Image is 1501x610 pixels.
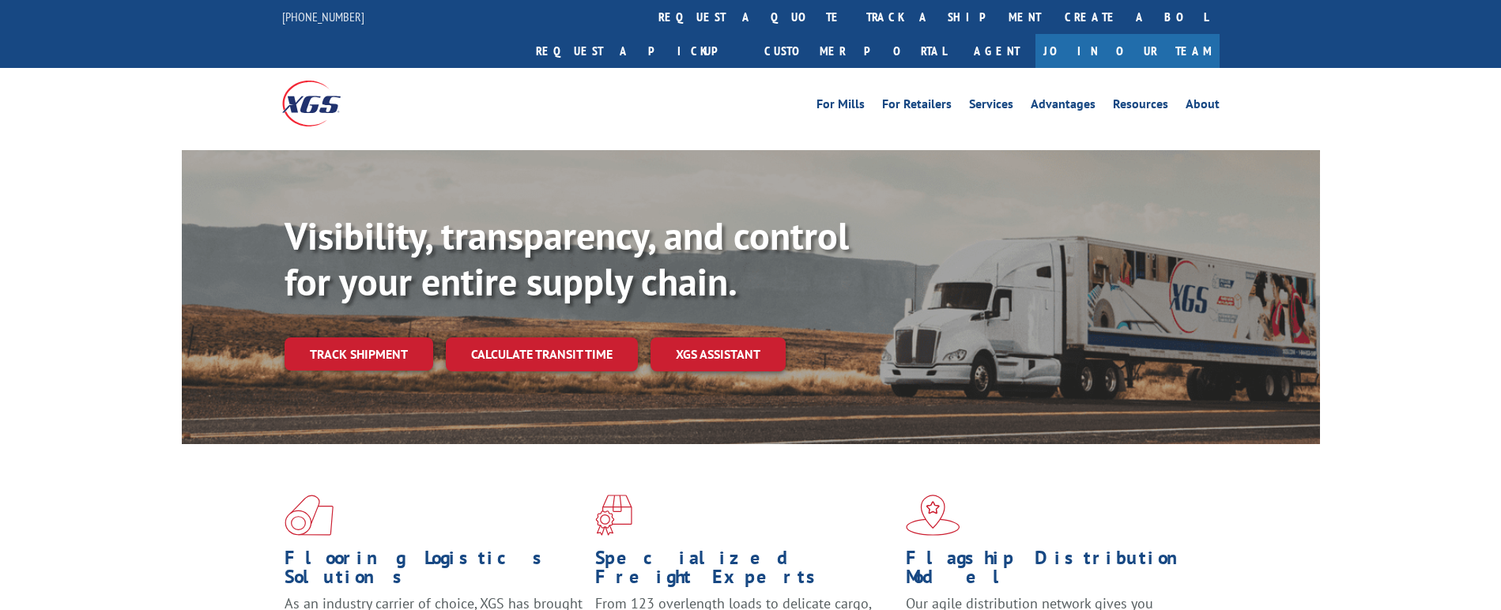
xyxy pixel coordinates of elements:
a: Calculate transit time [446,337,638,371]
b: Visibility, transparency, and control for your entire supply chain. [285,211,849,306]
img: xgs-icon-total-supply-chain-intelligence-red [285,495,334,536]
h1: Flagship Distribution Model [906,548,1205,594]
a: XGS ASSISTANT [651,337,786,371]
a: Track shipment [285,337,433,371]
a: About [1186,98,1220,115]
a: Request a pickup [524,34,752,68]
h1: Flooring Logistics Solutions [285,548,583,594]
a: Resources [1113,98,1168,115]
img: xgs-icon-flagship-distribution-model-red [906,495,960,536]
img: xgs-icon-focused-on-flooring-red [595,495,632,536]
h1: Specialized Freight Experts [595,548,894,594]
a: Agent [958,34,1035,68]
a: [PHONE_NUMBER] [282,9,364,24]
a: Join Our Team [1035,34,1220,68]
a: For Mills [816,98,865,115]
a: Services [969,98,1013,115]
a: Customer Portal [752,34,958,68]
a: Advantages [1031,98,1096,115]
a: For Retailers [882,98,952,115]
